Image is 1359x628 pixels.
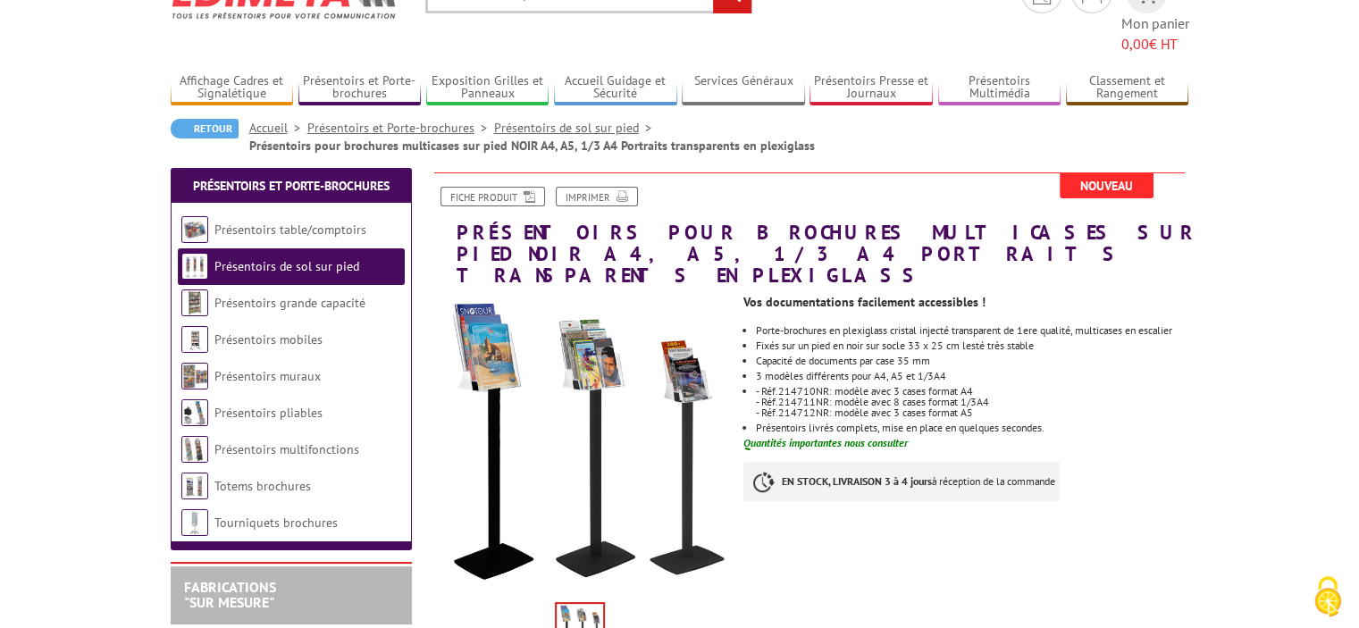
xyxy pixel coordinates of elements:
[756,397,1188,407] p: - Réf.214711NR: modèle avec 8 cases format 1/3A4
[46,46,202,61] div: Domaine: [DOMAIN_NAME]
[214,222,366,238] a: Présentoirs table/comptoirs
[1296,567,1359,628] button: Cookies (fenêtre modale)
[416,172,1203,287] h1: Présentoirs pour brochures multicases sur pied NOIR A4, A5, 1/3 A4 Portraits transparents en plex...
[171,73,294,103] a: Affichage Cadres et Signalétique
[181,216,208,243] img: Présentoirs table/comptoirs
[430,295,731,596] img: presentoirs_de_sol_brochures_muticases_transparents_plexiglasss_noir_214710nr_214711nr_214712nr.jpg
[756,371,1188,381] li: 3 modèles différents pour A4, A5 et 1/3A4
[307,120,494,136] a: Présentoirs et Porte-brochures
[556,187,638,206] a: Imprimer
[756,356,1188,366] li: Capacité de documents par case 35 mm
[756,423,1188,433] li: Présentoirs livrés complets, mise en place en quelques secondes.
[29,46,43,61] img: website_grey.svg
[50,29,88,43] div: v 4.0.25
[494,120,659,136] a: Présentoirs de sol sur pied
[214,405,323,421] a: Présentoirs pliables
[743,294,986,310] strong: Vos documentations facilement accessibles !
[181,509,208,536] img: Tourniquets brochures
[181,253,208,280] img: Présentoirs de sol sur pied
[181,289,208,316] img: Présentoirs grande capacité
[756,407,1188,418] p: - Réf.214712NR: modèle avec 3 cases format A5
[1305,574,1350,619] img: Cookies (fenêtre modale)
[222,105,273,117] div: Mots-clés
[29,29,43,43] img: logo_orange.svg
[249,120,307,136] a: Accueil
[181,399,208,426] img: Présentoirs pliables
[193,178,390,194] a: Présentoirs et Porte-brochures
[810,73,933,103] a: Présentoirs Presse et Journaux
[426,73,549,103] a: Exposition Grilles et Panneaux
[214,258,359,274] a: Présentoirs de sol sur pied
[743,436,908,449] font: Quantités importantes nous consulter
[214,478,311,494] a: Totems brochures
[171,119,239,138] a: Retour
[181,473,208,499] img: Totems brochures
[756,325,1188,336] li: Porte-brochures en plexiglass cristal injecté transparent de 1ere qualité, multicases en escalier
[181,363,208,389] img: Présentoirs muraux
[1121,34,1189,54] span: € HT
[249,137,815,155] li: Présentoirs pour brochures multicases sur pied NOIR A4, A5, 1/3 A4 Portraits transparents en plex...
[181,326,208,353] img: Présentoirs mobiles
[214,368,321,384] a: Présentoirs muraux
[554,73,677,103] a: Accueil Guidage et Sécurité
[756,340,1188,351] li: Fixés sur un pied en noir sur socle 33 x 25 cm lesté très stable
[92,105,138,117] div: Domaine
[938,73,1061,103] a: Présentoirs Multimédia
[72,104,87,118] img: tab_domain_overview_orange.svg
[214,331,323,347] a: Présentoirs mobiles
[181,436,208,463] img: Présentoirs multifonctions
[1066,73,1189,103] a: Classement et Rangement
[1121,13,1189,54] span: Mon panier
[298,73,422,103] a: Présentoirs et Porte-brochures
[214,441,359,457] a: Présentoirs multifonctions
[214,295,365,311] a: Présentoirs grande capacité
[743,462,1060,501] p: à réception de la commande
[682,73,805,103] a: Services Généraux
[1060,173,1153,198] span: Nouveau
[184,578,276,612] a: FABRICATIONS"Sur Mesure"
[214,515,338,531] a: Tourniquets brochures
[203,104,217,118] img: tab_keywords_by_traffic_grey.svg
[756,386,1188,397] p: - Réf.214710NR: modèle avec 3 cases format A4
[782,474,932,488] strong: EN STOCK, LIVRAISON 3 à 4 jours
[1121,35,1149,53] span: 0,00
[440,187,545,206] a: Fiche produit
